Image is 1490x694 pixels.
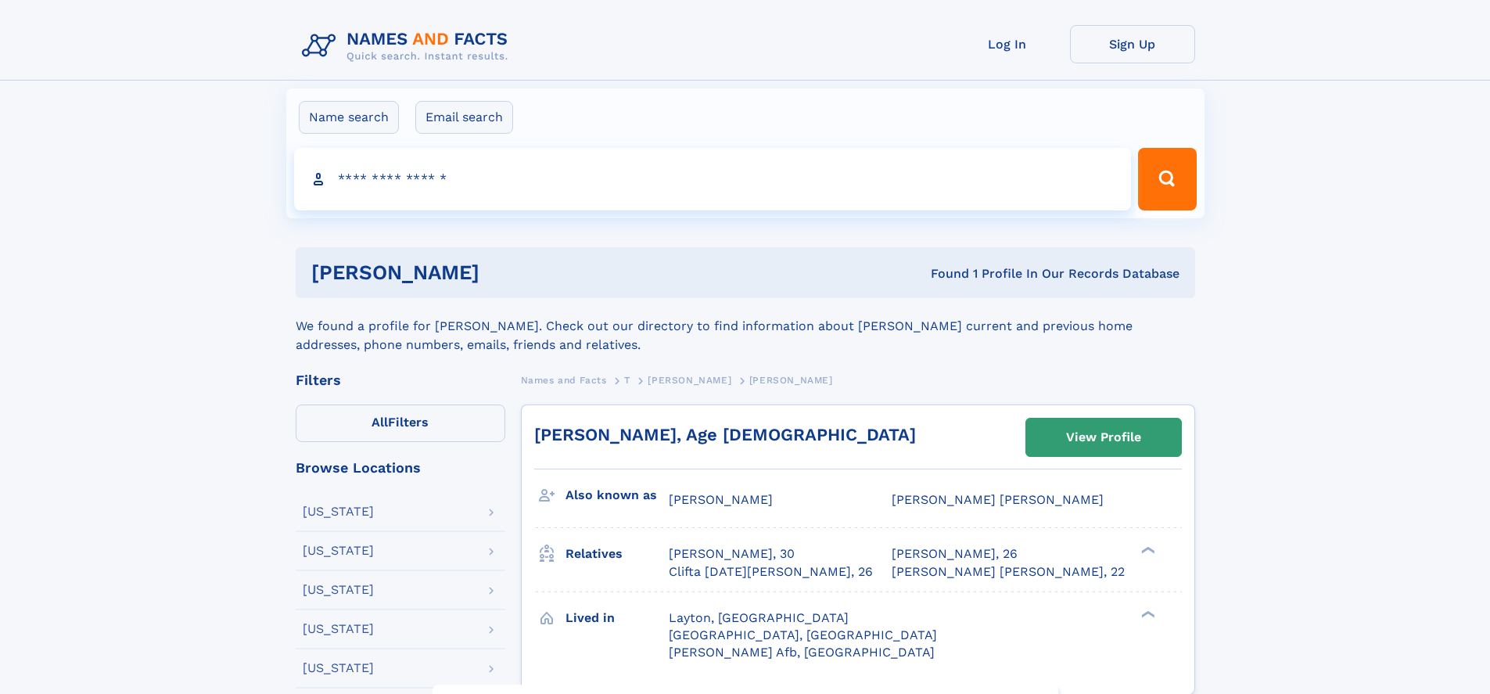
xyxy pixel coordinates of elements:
[299,101,399,134] label: Name search
[669,627,937,642] span: [GEOGRAPHIC_DATA], [GEOGRAPHIC_DATA]
[303,662,374,674] div: [US_STATE]
[415,101,513,134] label: Email search
[1026,419,1181,456] a: View Profile
[1070,25,1195,63] a: Sign Up
[892,563,1125,581] a: [PERSON_NAME] [PERSON_NAME], 22
[1137,609,1156,619] div: ❯
[521,370,607,390] a: Names and Facts
[648,375,731,386] span: [PERSON_NAME]
[565,605,669,631] h3: Lived in
[705,265,1179,282] div: Found 1 Profile In Our Records Database
[296,298,1195,354] div: We found a profile for [PERSON_NAME]. Check out our directory to find information about [PERSON_N...
[296,405,505,442] label: Filters
[624,370,630,390] a: T
[296,373,505,387] div: Filters
[303,545,374,557] div: [US_STATE]
[534,425,916,444] a: [PERSON_NAME], Age [DEMOGRAPHIC_DATA]
[749,375,833,386] span: [PERSON_NAME]
[296,25,521,67] img: Logo Names and Facts
[303,584,374,596] div: [US_STATE]
[648,370,731,390] a: [PERSON_NAME]
[1066,419,1141,455] div: View Profile
[311,263,706,282] h1: [PERSON_NAME]
[372,415,388,430] span: All
[669,645,935,660] span: [PERSON_NAME] Afb, [GEOGRAPHIC_DATA]
[1138,148,1196,210] button: Search Button
[303,623,374,635] div: [US_STATE]
[294,148,1132,210] input: search input
[669,610,849,625] span: Layton, [GEOGRAPHIC_DATA]
[945,25,1070,63] a: Log In
[624,375,630,386] span: T
[565,482,669,509] h3: Also known as
[303,505,374,518] div: [US_STATE]
[892,545,1018,563] a: [PERSON_NAME], 26
[669,563,873,581] a: Clifta [DATE][PERSON_NAME], 26
[296,461,505,475] div: Browse Locations
[565,541,669,567] h3: Relatives
[669,492,773,507] span: [PERSON_NAME]
[669,545,795,563] a: [PERSON_NAME], 30
[1137,545,1156,556] div: ❯
[892,492,1104,507] span: [PERSON_NAME] [PERSON_NAME]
